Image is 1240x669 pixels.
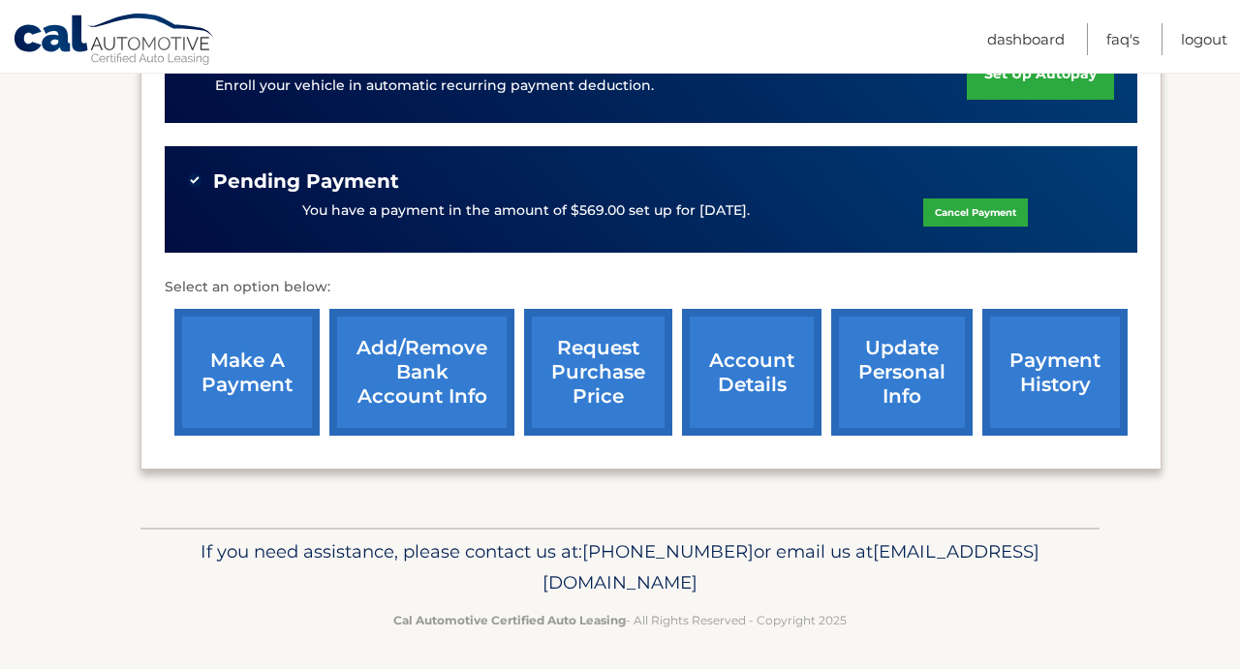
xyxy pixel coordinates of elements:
[831,309,973,436] a: update personal info
[682,309,821,436] a: account details
[174,309,320,436] a: make a payment
[542,540,1039,593] span: [EMAIL_ADDRESS][DOMAIN_NAME]
[213,169,399,194] span: Pending Payment
[153,610,1087,630] p: - All Rights Reserved - Copyright 2025
[393,613,626,627] strong: Cal Automotive Certified Auto Leasing
[982,309,1128,436] a: payment history
[1106,23,1139,55] a: FAQ's
[967,48,1114,100] a: set up autopay
[13,13,216,69] a: Cal Automotive
[215,76,967,97] p: Enroll your vehicle in automatic recurring payment deduction.
[329,309,514,436] a: Add/Remove bank account info
[188,173,201,187] img: check-green.svg
[524,309,672,436] a: request purchase price
[1181,23,1227,55] a: Logout
[153,536,1087,598] p: If you need assistance, please contact us at: or email us at
[987,23,1065,55] a: Dashboard
[165,276,1137,299] p: Select an option below:
[923,198,1028,227] a: Cancel Payment
[582,540,754,563] span: [PHONE_NUMBER]
[302,200,750,222] p: You have a payment in the amount of $569.00 set up for [DATE].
